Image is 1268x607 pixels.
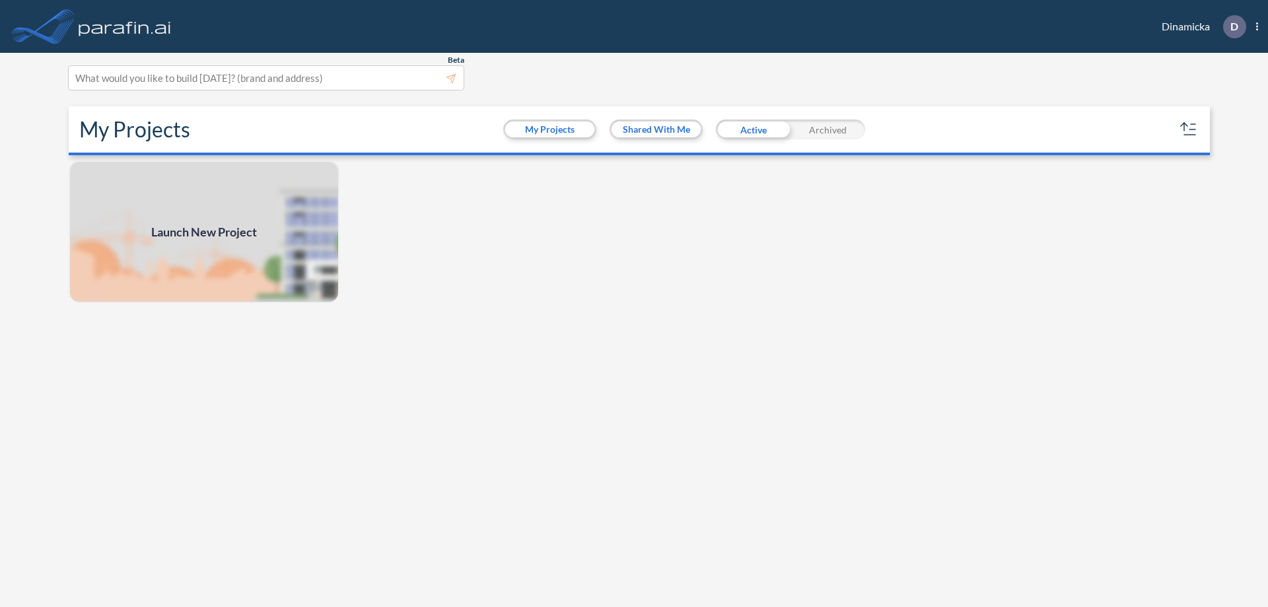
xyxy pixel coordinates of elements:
[69,161,339,303] img: add
[448,55,464,65] span: Beta
[716,120,791,139] div: Active
[505,122,594,137] button: My Projects
[1230,20,1238,32] p: D
[76,13,174,40] img: logo
[612,122,701,137] button: Shared With Me
[79,117,190,142] h2: My Projects
[791,120,865,139] div: Archived
[1178,119,1199,140] button: sort
[1142,15,1258,38] div: Dinamicka
[151,223,257,241] span: Launch New Project
[69,161,339,303] a: Launch New Project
